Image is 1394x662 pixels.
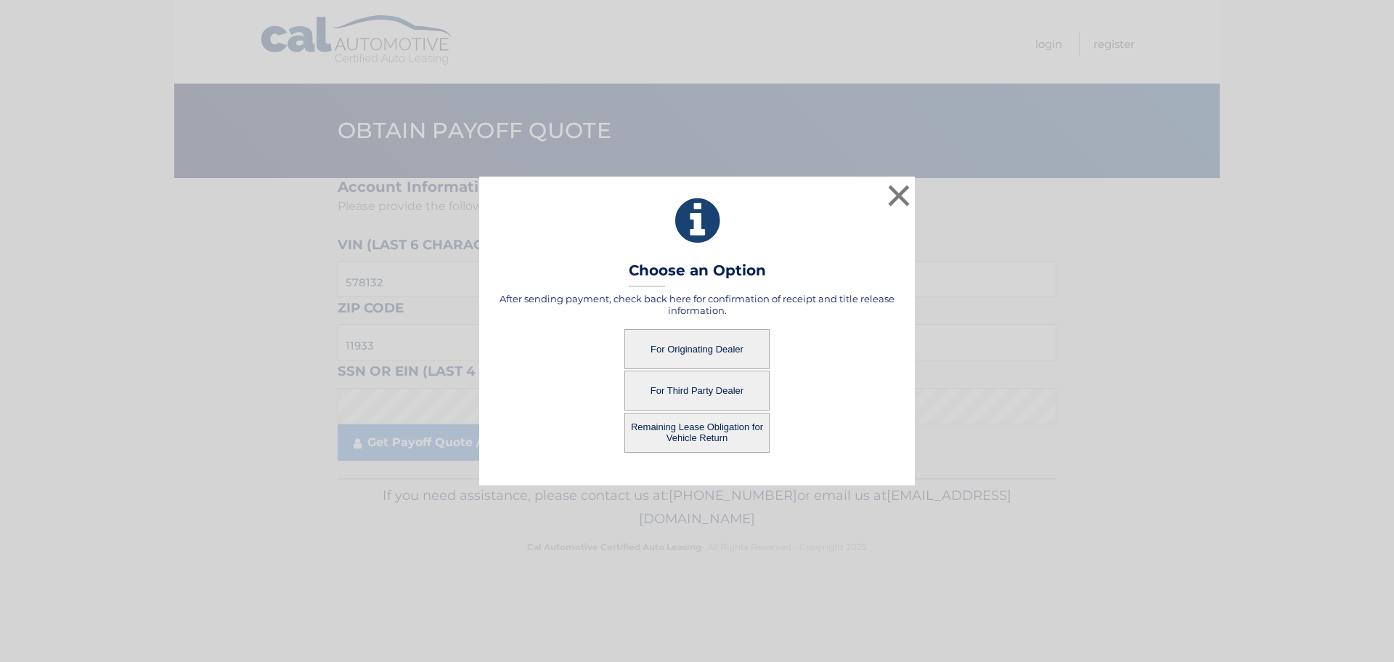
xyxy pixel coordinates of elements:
button: × [884,181,913,210]
button: Remaining Lease Obligation for Vehicle Return [624,413,770,453]
button: For Third Party Dealer [624,371,770,411]
button: For Originating Dealer [624,329,770,369]
h5: After sending payment, check back here for confirmation of receipt and title release information. [497,293,897,316]
h3: Choose an Option [629,262,766,287]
